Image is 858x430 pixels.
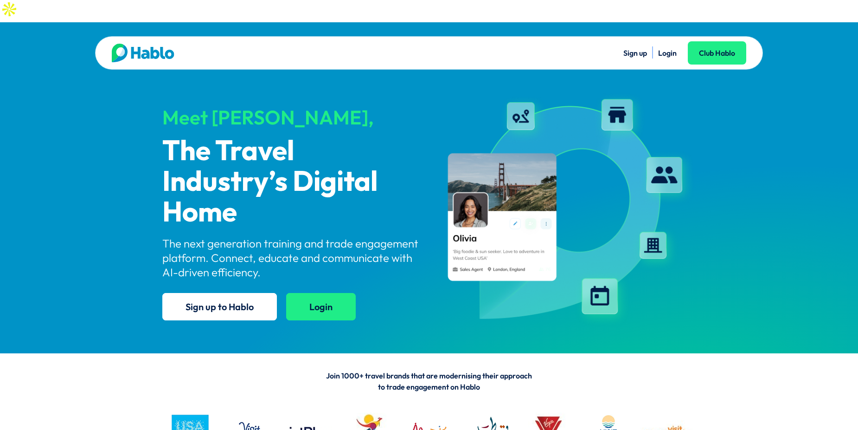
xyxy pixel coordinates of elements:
img: hablo-profile-image [437,91,696,328]
img: Hablo logo main 2 [112,44,174,62]
a: Sign up [623,48,647,58]
a: Login [658,48,677,58]
a: Sign up to Hablo [162,293,277,320]
span: Join 1000+ travel brands that are modernising their approach to trade engagement on Hablo [326,371,532,391]
div: Meet [PERSON_NAME], [162,107,421,128]
a: Login [286,293,356,320]
a: Club Hablo [688,41,746,65]
p: The next generation training and trade engagement platform. Connect, educate and communicate with... [162,236,421,280]
p: The Travel Industry’s Digital Home [162,137,421,228]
